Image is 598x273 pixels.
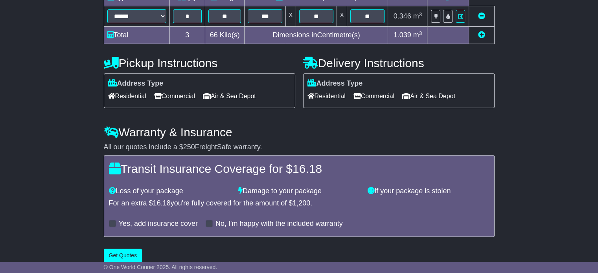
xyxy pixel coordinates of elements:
span: Air & Sea Depot [203,90,256,102]
span: © One World Courier 2025. All rights reserved. [104,264,217,270]
h4: Transit Insurance Coverage for $ [109,162,489,175]
div: Damage to your package [234,187,364,196]
span: m [413,12,422,20]
span: 16.18 [293,162,322,175]
h4: Pickup Instructions [104,57,295,70]
span: 66 [210,31,218,39]
div: For an extra $ you're fully covered for the amount of $ . [109,199,489,208]
span: Commercial [353,90,394,102]
h4: Warranty & Insurance [104,126,495,139]
span: Residential [108,90,146,102]
td: x [337,6,347,27]
div: All our quotes include a $ FreightSafe warranty. [104,143,495,152]
span: Commercial [154,90,195,102]
div: Loss of your package [105,187,234,196]
a: Add new item [478,31,485,39]
span: 250 [183,143,195,151]
td: Kilo(s) [205,27,245,44]
h4: Delivery Instructions [303,57,495,70]
td: Total [104,27,169,44]
span: Air & Sea Depot [402,90,455,102]
button: Get Quotes [104,249,142,262]
td: x [285,6,296,27]
span: 1.039 [394,31,411,39]
span: 0.346 [394,12,411,20]
span: m [413,31,422,39]
label: No, I'm happy with the included warranty [215,220,343,228]
sup: 3 [419,11,422,17]
a: Remove this item [478,12,485,20]
td: 3 [169,27,205,44]
span: 1,200 [293,199,310,207]
label: Address Type [307,79,363,88]
td: Dimensions in Centimetre(s) [245,27,388,44]
span: Residential [307,90,346,102]
span: 16.18 [153,199,171,207]
label: Address Type [108,79,164,88]
sup: 3 [419,30,422,36]
label: Yes, add insurance cover [119,220,198,228]
div: If your package is stolen [364,187,493,196]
